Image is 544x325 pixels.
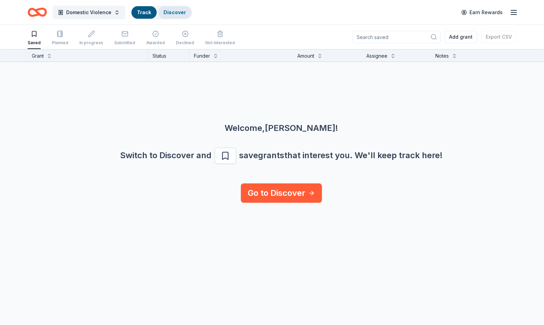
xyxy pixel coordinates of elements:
[52,40,68,46] div: Planned
[176,28,194,49] button: Declined
[114,40,135,46] div: Submitted
[146,40,165,46] div: Awarded
[131,6,192,19] button: TrackDiscover
[26,147,537,164] div: Switch to Discover and save grants that interest you. We ' ll keep track here!
[146,28,165,49] button: Awarded
[366,52,387,60] div: Assignee
[79,28,103,49] button: In progress
[445,31,477,43] button: Add grant
[297,52,314,60] div: Amount
[435,52,449,60] div: Notes
[148,49,190,61] div: Status
[79,40,103,46] div: In progress
[28,4,47,20] a: Home
[66,8,111,17] span: Domestic Violence
[114,28,135,49] button: Submitted
[205,40,235,46] div: Not interested
[26,123,537,134] div: Welcome, [PERSON_NAME] !
[32,52,44,60] div: Grant
[241,183,322,203] a: Go to Discover
[481,31,516,43] button: Export CSV
[28,40,41,46] div: Saved
[457,6,507,19] a: Earn Rewards
[176,40,194,46] div: Declined
[194,52,210,60] div: Funder
[52,6,125,19] button: Domestic Violence
[164,9,186,15] a: Discover
[137,9,151,15] a: Track
[205,28,235,49] button: Not interested
[28,28,41,49] button: Saved
[52,28,68,49] button: Planned
[352,31,441,43] input: Search saved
